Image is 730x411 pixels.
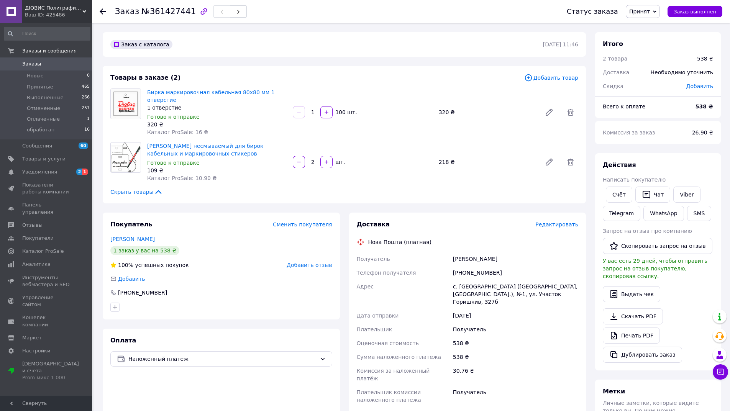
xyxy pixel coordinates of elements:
[603,69,629,75] span: Доставка
[84,126,90,133] span: 16
[287,262,332,268] span: Добавить отзыв
[147,143,264,157] a: [PERSON_NAME] несмываемый для бирок кабельных и маркировочных стикеров
[27,116,60,123] span: Оплаченные
[141,7,196,16] span: №361427441
[366,238,433,246] div: Нова Пошта (платная)
[22,169,57,175] span: Уведомления
[147,175,217,181] span: Каталог ProSale: 10.90 ₴
[22,314,71,328] span: Кошелек компании
[603,177,666,183] span: Написать покупателю
[110,261,189,269] div: успешных покупок
[692,129,713,136] span: 26.90 ₴
[82,94,90,101] span: 266
[22,274,71,288] span: Инструменты вебмастера и SEO
[436,107,538,118] div: 320 ₴
[79,142,88,149] span: 60
[668,6,722,17] button: Заказ выполнен
[713,364,728,380] button: Чат с покупателем
[87,116,90,123] span: 1
[643,206,684,221] a: WhatsApp
[82,169,88,175] span: 1
[27,84,53,90] span: Принятые
[25,5,82,11] span: ДЮВИС Полиграфическая Компания
[603,258,707,279] span: У вас есть 29 дней, чтобы отправить запрос на отзыв покупателю, скопировав ссылку.
[603,347,682,363] button: Дублировать заказ
[603,228,692,234] span: Запрос на отзыв про компанию
[22,201,71,215] span: Панель управления
[22,222,43,229] span: Отзывы
[22,360,79,382] span: [DEMOGRAPHIC_DATA] и счета
[117,289,168,296] div: [PHONE_NUMBER]
[451,309,580,323] div: [DATE]
[697,55,713,62] div: 538 ₴
[603,308,663,324] a: Скачать PDF
[603,238,712,254] button: Скопировать запрос на отзыв
[147,89,275,103] a: Бирка маркировочная кабельная 80х80 мм 1 отверстие
[4,27,90,41] input: Поиск
[76,169,82,175] span: 2
[696,103,713,110] b: 538 ₴
[128,355,317,363] span: Наложенный платеж
[603,40,623,47] span: Итого
[115,7,139,16] span: Заказ
[110,188,163,196] span: Скрыть товары
[147,167,287,174] div: 109 ₴
[333,108,358,116] div: 100 шт.
[22,182,71,195] span: Показатели работы компании
[603,56,627,62] span: 2 товара
[273,221,332,228] span: Сменить покупателя
[357,354,441,360] span: Сумма наложенного платежа
[687,206,712,221] button: SMS
[118,276,145,282] span: Добавить
[357,313,399,319] span: Дата отправки
[22,142,52,149] span: Сообщения
[22,347,50,354] span: Настройки
[333,158,346,166] div: шт.
[147,160,200,166] span: Готово к отправке
[110,40,172,49] div: Заказ с каталога
[357,270,416,276] span: Телефон получателя
[111,89,141,119] img: Бирка маркировочная кабельная 80х80 мм 1 отверстие
[674,9,716,15] span: Заказ выполнен
[147,121,287,128] div: 320 ₴
[524,74,578,82] span: Добавить товар
[82,105,90,112] span: 257
[603,327,660,344] a: Печать PDF
[629,8,650,15] span: Принят
[357,283,374,290] span: Адрес
[22,294,71,308] span: Управление сайтом
[22,334,42,341] span: Маркет
[451,280,580,309] div: с. [GEOGRAPHIC_DATA] ([GEOGRAPHIC_DATA], [GEOGRAPHIC_DATA].), №1, ул. Участок Горишкив, 327б
[22,156,66,162] span: Товары и услуги
[451,252,580,266] div: [PERSON_NAME]
[451,266,580,280] div: [PHONE_NUMBER]
[451,385,580,407] div: Получатель
[118,262,133,268] span: 100%
[22,248,64,255] span: Каталог ProSale
[603,206,640,221] a: Telegram
[567,8,618,15] div: Статус заказа
[357,221,390,228] span: Доставка
[87,72,90,79] span: 0
[22,261,51,268] span: Аналитика
[451,350,580,364] div: 538 ₴
[635,187,670,203] button: Чат
[451,323,580,336] div: Получатель
[603,129,655,136] span: Комиссия за заказ
[110,236,155,242] a: [PERSON_NAME]
[673,187,700,203] a: Viber
[27,126,54,133] span: обработан
[541,105,557,120] a: Редактировать
[27,105,60,112] span: Отмененные
[110,221,152,228] span: Покупатель
[357,340,419,346] span: Оценочная стоимость
[147,114,200,120] span: Готово к отправке
[22,235,54,242] span: Покупатели
[603,83,623,89] span: Скидка
[606,187,632,203] button: Cчёт
[451,336,580,350] div: 538 ₴
[603,161,636,169] span: Действия
[147,104,287,111] div: 1 отверстие
[436,157,538,167] div: 218 ₴
[535,221,578,228] span: Редактировать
